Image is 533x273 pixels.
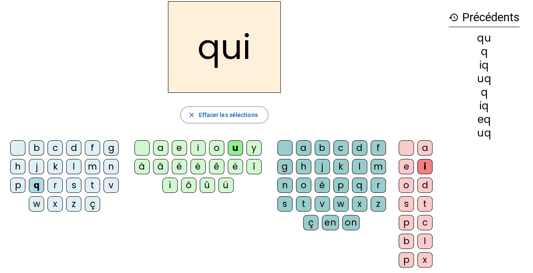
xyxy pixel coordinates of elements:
div: s [277,196,293,212]
mat-icon: history [449,12,459,22]
div: q [449,47,519,57]
div: a [296,140,311,156]
div: v [315,196,330,212]
div: q [449,87,519,97]
h3: Précédents [449,8,519,27]
div: a [153,140,168,156]
div: ê [209,159,224,174]
div: ç [85,196,100,212]
div: f [371,140,386,156]
div: d [352,140,367,156]
div: j [315,159,330,174]
div: s [399,196,414,212]
div: qu [449,33,519,43]
div: l [417,234,433,249]
div: p [333,178,349,193]
div: j [29,159,44,174]
div: d [66,140,81,156]
div: p [399,252,414,267]
div: é [315,178,330,193]
div: g [277,159,293,174]
div: x [47,196,63,212]
div: z [371,196,386,212]
div: e [172,140,187,156]
div: b [399,234,414,249]
div: h [296,159,311,174]
div: eq [449,114,519,125]
div: q [352,178,367,193]
div: î [246,159,262,174]
div: c [47,140,63,156]
div: p [10,178,25,193]
div: û [200,178,215,193]
div: b [29,140,44,156]
div: f [85,140,100,156]
div: x [352,196,367,212]
div: k [47,159,63,174]
div: ü [218,178,234,193]
div: t [296,196,311,212]
div: â [153,159,168,174]
h2: qui [168,1,281,93]
button: Effacer les sélections [180,106,268,123]
div: l [66,159,81,174]
div: i [417,159,433,174]
div: ç [303,215,318,230]
div: w [29,196,44,212]
div: h [10,159,25,174]
div: on [342,215,360,230]
mat-icon: close [187,111,195,119]
div: z [66,196,81,212]
div: o [399,178,414,193]
div: n [103,159,119,174]
div: w [333,196,349,212]
div: uq [449,74,519,84]
span: Effacer les sélections [198,110,257,120]
div: ô [181,178,196,193]
div: i [190,140,206,156]
div: uq [449,128,519,138]
div: q [29,178,44,193]
div: é [190,159,206,174]
div: t [417,196,433,212]
div: r [371,178,386,193]
div: v [103,178,119,193]
div: s [66,178,81,193]
div: y [246,140,262,156]
div: o [209,140,224,156]
div: c [333,140,349,156]
div: en [322,215,339,230]
div: g [103,140,119,156]
div: m [371,159,386,174]
div: ë [228,159,243,174]
div: t [85,178,100,193]
div: iq [449,60,519,70]
div: l [352,159,367,174]
div: ï [162,178,178,193]
div: m [85,159,100,174]
div: b [315,140,330,156]
div: à [134,159,150,174]
div: k [333,159,349,174]
div: è [172,159,187,174]
div: n [277,178,293,193]
div: c [417,215,433,230]
div: e [399,159,414,174]
div: a [417,140,433,156]
div: r [47,178,63,193]
div: p [399,215,414,230]
div: u [228,140,243,156]
div: o [296,178,311,193]
div: x [417,252,433,267]
div: iq [449,101,519,111]
div: d [417,178,433,193]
